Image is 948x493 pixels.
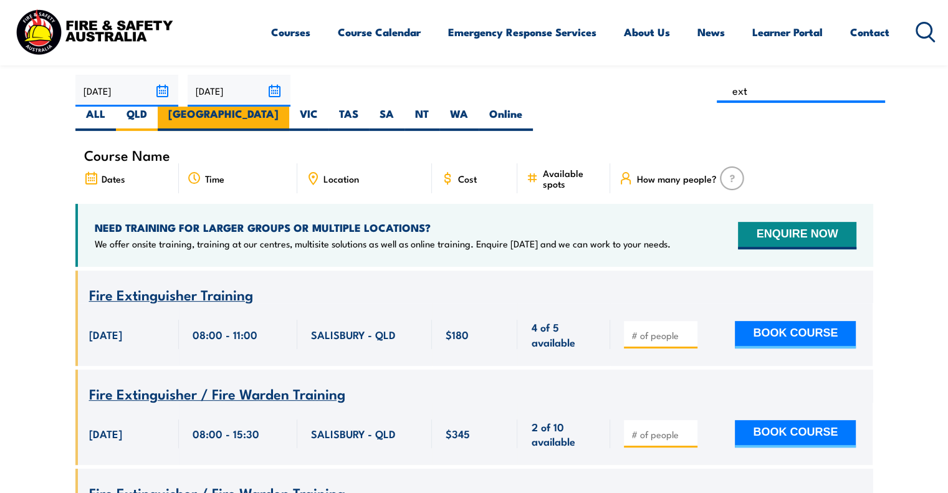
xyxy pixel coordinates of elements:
label: [GEOGRAPHIC_DATA] [158,107,289,131]
span: 08:00 - 15:30 [193,426,259,441]
span: Cost [458,173,477,184]
span: Location [323,173,359,184]
span: [DATE] [89,426,122,441]
a: Fire Extinguisher / Fire Warden Training [89,386,345,402]
a: Courses [271,16,310,49]
input: Search Course [717,79,886,103]
input: # of people [631,329,693,342]
label: TAS [328,107,369,131]
label: WA [439,107,479,131]
span: 08:00 - 11:00 [193,327,257,342]
a: Fire Extinguisher Training [89,287,253,303]
span: How many people? [636,173,716,184]
span: Time [205,173,224,184]
span: SALISBURY - QLD [311,327,396,342]
label: QLD [116,107,158,131]
button: ENQUIRE NOW [738,222,856,249]
h4: NEED TRAINING FOR LARGER GROUPS OR MULTIPLE LOCATIONS? [95,221,671,234]
button: BOOK COURSE [735,420,856,448]
button: BOOK COURSE [735,321,856,348]
span: [DATE] [89,327,122,342]
a: News [697,16,725,49]
span: Course Name [84,150,170,160]
label: Online [479,107,533,131]
label: NT [405,107,439,131]
span: $180 [446,327,469,342]
p: We offer onsite training, training at our centres, multisite solutions as well as online training... [95,237,671,250]
label: SA [369,107,405,131]
label: ALL [75,107,116,131]
a: Course Calendar [338,16,421,49]
a: Contact [850,16,889,49]
span: SALISBURY - QLD [311,426,396,441]
input: From date [75,75,178,107]
input: To date [188,75,290,107]
label: VIC [289,107,328,131]
span: 4 of 5 available [531,320,596,349]
a: About Us [624,16,670,49]
span: $345 [446,426,470,441]
a: Emergency Response Services [448,16,596,49]
span: Dates [102,173,125,184]
span: Fire Extinguisher / Fire Warden Training [89,383,345,404]
span: Fire Extinguisher Training [89,284,253,305]
span: Available spots [542,168,601,189]
span: 2 of 10 available [531,419,596,449]
a: Learner Portal [752,16,823,49]
input: # of people [631,428,693,441]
